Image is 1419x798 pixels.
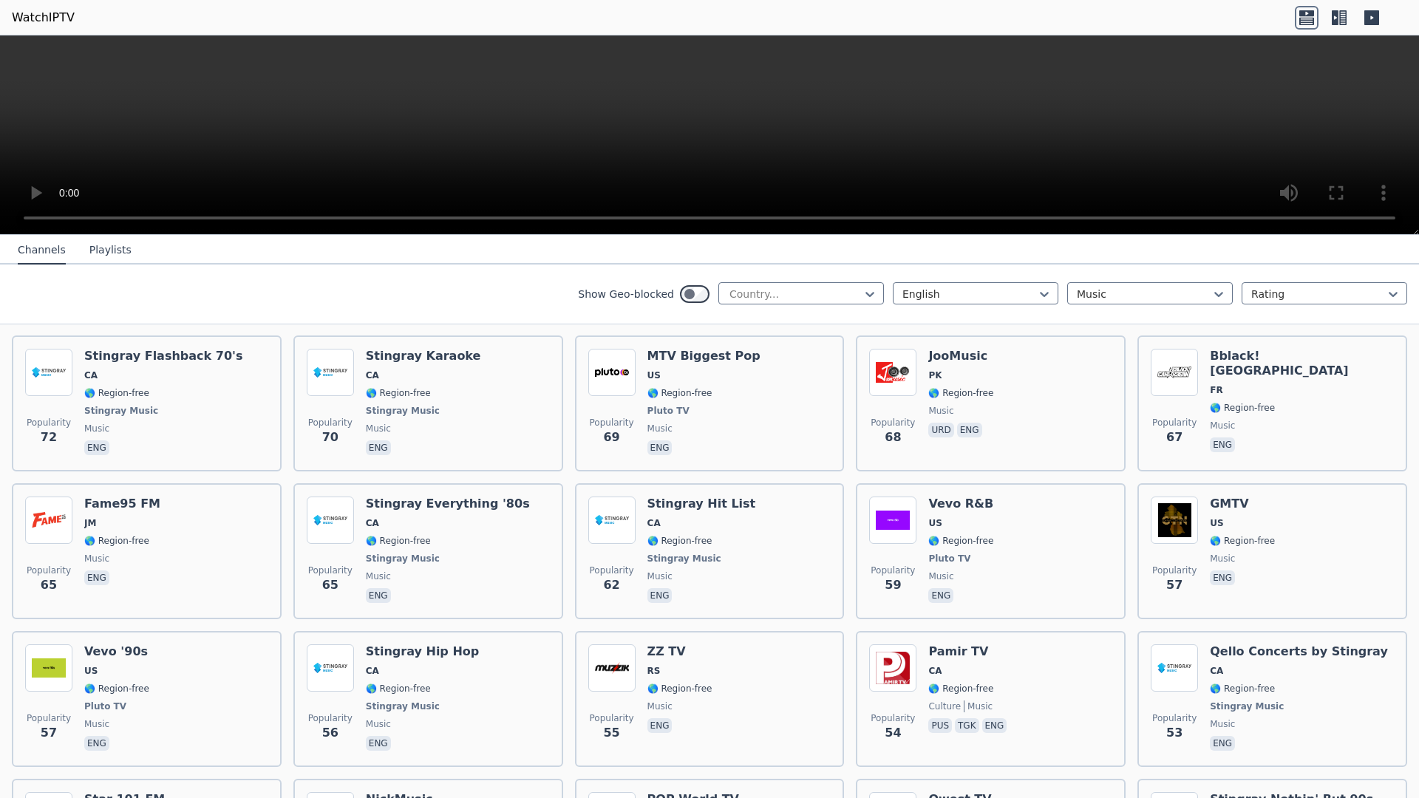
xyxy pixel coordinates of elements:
p: eng [84,440,109,455]
span: music [928,570,953,582]
span: Stingray Music [366,405,440,417]
h6: Vevo '90s [84,644,149,659]
span: 🌎 Region-free [647,535,712,547]
span: music [964,700,993,712]
img: MTV Biggest Pop [588,349,636,396]
span: 🌎 Region-free [84,387,149,399]
p: eng [647,588,673,603]
img: Stingray Flashback 70's [25,349,72,396]
img: Stingray Hit List [588,497,636,544]
span: Stingray Music [366,700,440,712]
img: Stingray Hip Hop [307,644,354,692]
span: 65 [322,576,338,594]
span: Popularity [590,712,634,724]
span: CA [366,369,379,381]
h6: Stingray Flashback 70's [84,349,242,364]
span: CA [366,665,379,677]
p: urd [928,423,953,437]
p: eng [957,423,982,437]
button: Playlists [89,236,132,265]
span: Popularity [590,417,634,429]
span: Popularity [1152,417,1197,429]
span: Popularity [871,712,915,724]
p: eng [84,570,109,585]
img: ZZ TV [588,644,636,692]
span: RS [647,665,661,677]
span: Stingray Music [366,553,440,565]
span: JM [84,517,96,529]
span: PK [928,369,942,381]
span: CA [1210,665,1223,677]
span: CA [84,369,98,381]
span: Stingray Music [84,405,158,417]
h6: Pamir TV [928,644,1010,659]
span: music [647,423,673,434]
h6: Stingray Hip Hop [366,644,479,659]
p: eng [647,718,673,733]
img: Vevo R&B [869,497,916,544]
img: Stingray Everything '80s [307,497,354,544]
span: 🌎 Region-free [1210,535,1275,547]
span: Popularity [27,712,71,724]
img: Bblack! Caribbean [1151,349,1198,396]
span: music [84,718,109,730]
img: Vevo '90s [25,644,72,692]
span: 55 [603,724,619,742]
span: Popularity [27,565,71,576]
span: US [84,665,98,677]
span: 67 [1166,429,1182,446]
span: music [84,423,109,434]
span: music [1210,420,1235,432]
span: Popularity [27,417,71,429]
img: Qello Concerts by Stingray [1151,644,1198,692]
span: 57 [1166,576,1182,594]
h6: Stingray Hit List [647,497,756,511]
span: 56 [322,724,338,742]
span: US [1210,517,1223,529]
span: music [1210,553,1235,565]
p: eng [1210,570,1235,585]
span: 🌎 Region-free [928,387,993,399]
h6: Fame95 FM [84,497,160,511]
p: eng [1210,437,1235,452]
span: Popularity [590,565,634,576]
span: 🌎 Region-free [1210,683,1275,695]
p: eng [647,440,673,455]
span: 🌎 Region-free [366,683,431,695]
h6: Qello Concerts by Stingray [1210,644,1388,659]
span: 🌎 Region-free [84,683,149,695]
p: tgk [955,718,979,733]
p: eng [982,718,1007,733]
h6: Stingray Everything '80s [366,497,530,511]
img: Fame95 FM [25,497,72,544]
span: Pluto TV [84,700,126,712]
span: music [84,553,109,565]
span: Popularity [308,565,353,576]
span: music [647,700,673,712]
span: CA [928,665,942,677]
label: Show Geo-blocked [578,287,674,301]
span: Stingray Music [647,553,721,565]
span: 🌎 Region-free [366,535,431,547]
h6: JooMusic [928,349,993,364]
span: CA [647,517,661,529]
span: CA [366,517,379,529]
span: US [647,369,661,381]
span: 69 [603,429,619,446]
span: 70 [322,429,338,446]
span: 🌎 Region-free [647,387,712,399]
span: 🌎 Region-free [647,683,712,695]
span: Pluto TV [928,553,970,565]
h6: Stingray Karaoke [366,349,481,364]
span: Stingray Music [1210,700,1284,712]
span: culture [928,700,961,712]
span: music [647,570,673,582]
span: 59 [885,576,901,594]
span: music [1210,718,1235,730]
p: eng [366,588,391,603]
a: WatchIPTV [12,9,75,27]
span: 62 [603,576,619,594]
span: Popularity [308,417,353,429]
p: eng [1210,736,1235,751]
span: Popularity [871,565,915,576]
